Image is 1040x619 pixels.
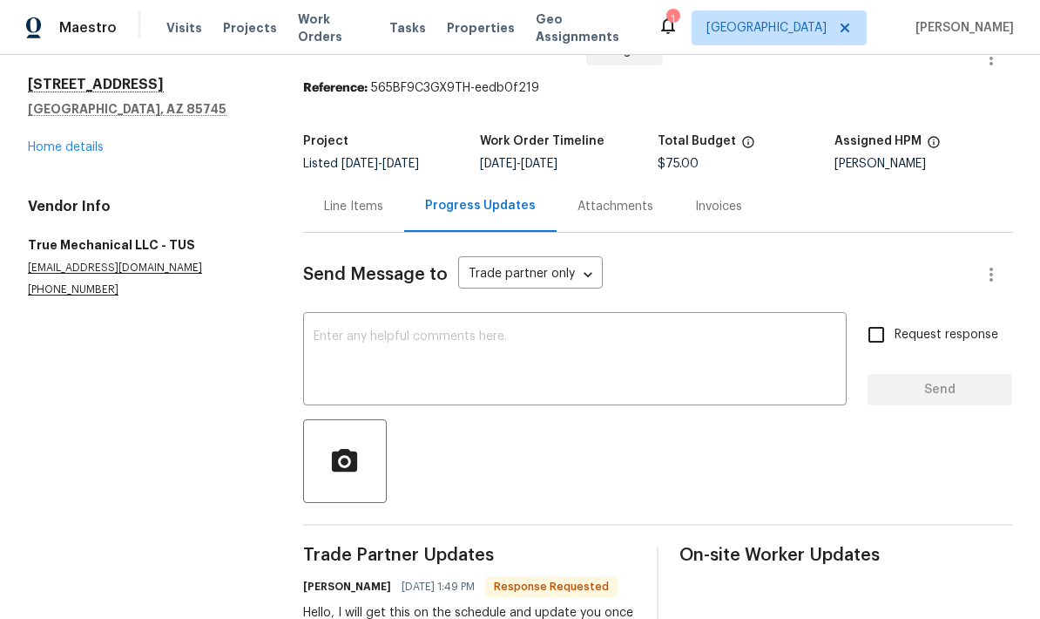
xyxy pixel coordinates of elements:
[382,158,419,170] span: [DATE]
[341,158,378,170] span: [DATE]
[303,547,636,564] span: Trade Partner Updates
[223,19,277,37] span: Projects
[28,141,104,153] a: Home details
[908,19,1014,37] span: [PERSON_NAME]
[536,10,637,45] span: Geo Assignments
[303,79,1012,97] div: 565BF9C3GX9TH-eedb0f219
[487,578,616,595] span: Response Requested
[447,19,515,37] span: Properties
[480,158,557,170] span: -
[834,158,1012,170] div: [PERSON_NAME]
[298,10,368,45] span: Work Orders
[706,19,827,37] span: [GEOGRAPHIC_DATA]
[480,135,604,147] h5: Work Order Timeline
[324,198,383,215] div: Line Items
[741,135,755,158] span: The total cost of line items that have been proposed by Opendoor. This sum includes line items th...
[303,578,391,595] h6: [PERSON_NAME]
[658,135,736,147] h5: Total Budget
[521,158,557,170] span: [DATE]
[895,326,998,344] span: Request response
[927,135,941,158] span: The hpm assigned to this work order.
[303,82,368,94] b: Reference:
[303,266,448,283] span: Send Message to
[666,10,679,28] div: 1
[577,198,653,215] div: Attachments
[389,22,426,34] span: Tasks
[480,158,517,170] span: [DATE]
[458,261,603,289] div: Trade partner only
[166,19,202,37] span: Visits
[59,19,117,37] span: Maestro
[341,158,419,170] span: -
[658,158,699,170] span: $75.00
[679,547,1012,564] span: On-site Worker Updates
[695,198,742,215] div: Invoices
[303,37,572,58] span: True Mechanical LLC - TUS
[303,135,348,147] h5: Project
[303,158,419,170] span: Listed
[402,578,475,595] span: [DATE] 1:49 PM
[834,135,922,147] h5: Assigned HPM
[28,198,261,215] h4: Vendor Info
[28,236,261,254] h5: True Mechanical LLC - TUS
[425,197,536,214] div: Progress Updates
